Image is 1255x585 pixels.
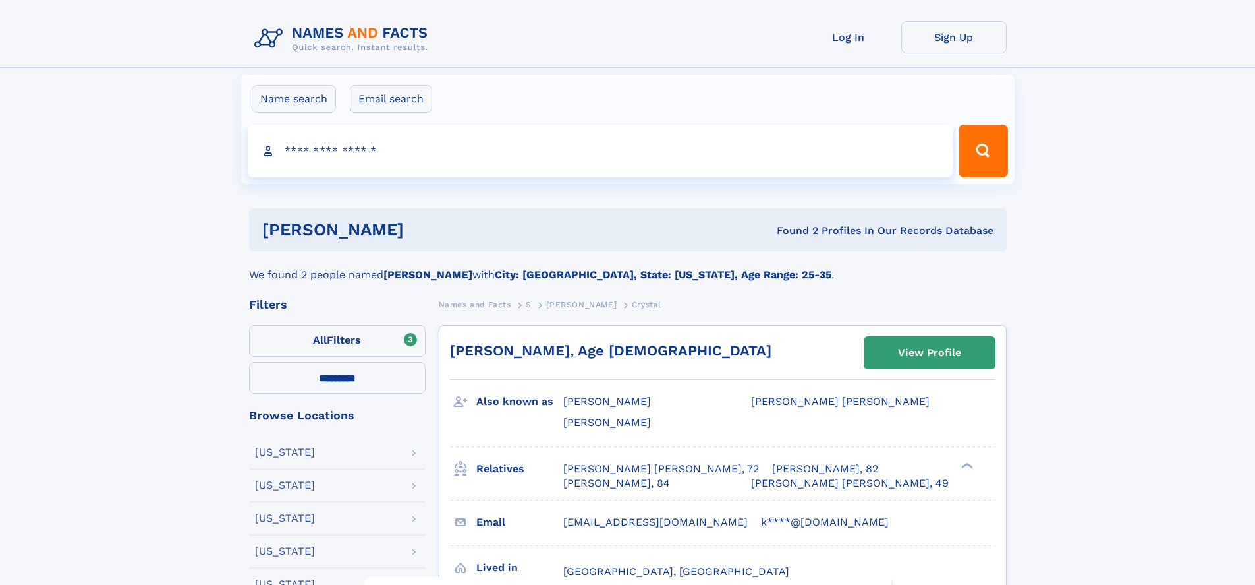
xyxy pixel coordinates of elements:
[563,416,651,429] span: [PERSON_NAME]
[563,462,759,476] a: [PERSON_NAME] [PERSON_NAME], 72
[255,546,315,557] div: [US_STATE]
[350,85,432,113] label: Email search
[495,268,831,281] b: City: [GEOGRAPHIC_DATA], State: [US_STATE], Age Range: 25-35
[249,21,439,57] img: Logo Names and Facts
[958,461,974,470] div: ❯
[476,511,563,534] h3: Email
[255,447,315,458] div: [US_STATE]
[262,222,590,238] h1: [PERSON_NAME]
[249,299,426,311] div: Filters
[751,395,930,408] span: [PERSON_NAME] [PERSON_NAME]
[526,296,532,313] a: S
[255,480,315,491] div: [US_STATE]
[249,410,426,421] div: Browse Locations
[249,251,1007,283] div: We found 2 people named with .
[546,300,617,309] span: [PERSON_NAME]
[864,337,995,369] a: View Profile
[563,476,670,491] a: [PERSON_NAME], 84
[439,296,511,313] a: Names and Facts
[563,565,789,578] span: [GEOGRAPHIC_DATA], [GEOGRAPHIC_DATA]
[313,334,327,346] span: All
[546,296,617,313] a: [PERSON_NAME]
[476,458,563,480] h3: Relatives
[632,300,661,309] span: Crystal
[383,268,472,281] b: [PERSON_NAME]
[563,516,748,528] span: [EMAIL_ADDRESS][DOMAIN_NAME]
[590,224,993,238] div: Found 2 Profiles In Our Records Database
[450,342,771,359] a: [PERSON_NAME], Age [DEMOGRAPHIC_DATA]
[563,395,651,408] span: [PERSON_NAME]
[476,557,563,579] h3: Lived in
[772,462,878,476] a: [PERSON_NAME], 82
[796,21,901,53] a: Log In
[476,390,563,413] h3: Also known as
[901,21,1007,53] a: Sign Up
[959,125,1007,177] button: Search Button
[248,125,953,177] input: search input
[249,325,426,357] label: Filters
[252,85,336,113] label: Name search
[898,338,961,368] div: View Profile
[526,300,532,309] span: S
[751,476,949,491] a: [PERSON_NAME] [PERSON_NAME], 49
[255,513,315,524] div: [US_STATE]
